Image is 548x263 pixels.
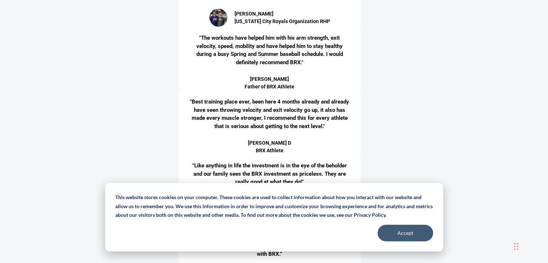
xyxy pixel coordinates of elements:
[105,183,443,251] div: Cookie banner
[209,9,227,27] img: PORTRAIT
[115,193,433,220] p: This website stores cookies on your computer. These cookies are used to collect information about...
[190,98,350,130] p: "Best training place ever, been here 4 months already and already have seen throwing velocity and...
[235,10,330,18] span: [PERSON_NAME]
[248,147,291,154] span: BRX Athlete
[245,75,294,83] span: [PERSON_NAME]
[514,236,518,257] div: Drag
[248,139,291,147] span: [PERSON_NAME] D
[190,34,350,66] p: "The workouts have helped him with his arm strength, exit velocity, speed, mobility and have help...
[245,83,294,91] span: Father of BRX Athlete
[190,162,350,186] p: "Like anything in life the investment is in the eye of the beholder and our family sees the BRX i...
[446,185,548,263] iframe: Chat Widget
[235,18,330,25] span: [US_STATE] City Royals Organization RHP
[378,225,433,241] button: Accept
